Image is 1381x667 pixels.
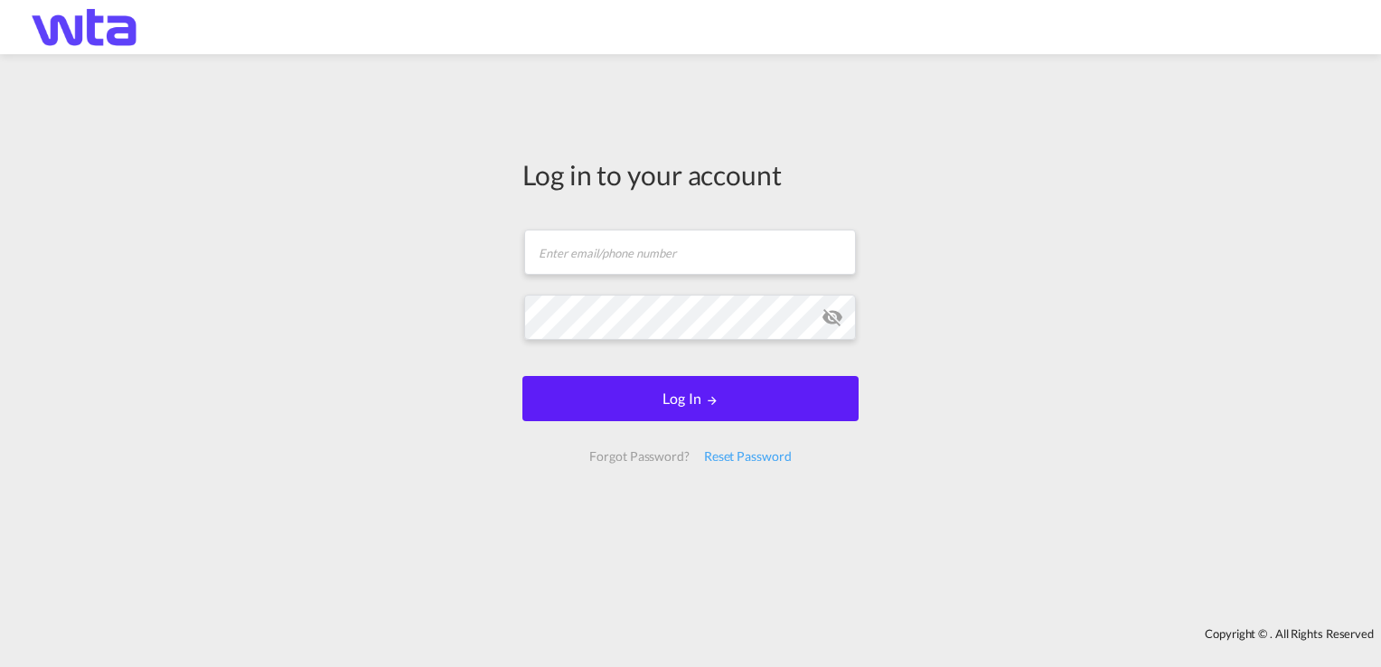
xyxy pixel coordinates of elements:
div: Reset Password [697,440,799,473]
img: bf843820205c11f09835497521dffd49.png [27,7,149,48]
md-icon: icon-eye-off [822,306,843,328]
div: Log in to your account [522,155,859,193]
button: LOGIN [522,376,859,421]
div: Forgot Password? [582,440,696,473]
input: Enter email/phone number [524,230,856,275]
